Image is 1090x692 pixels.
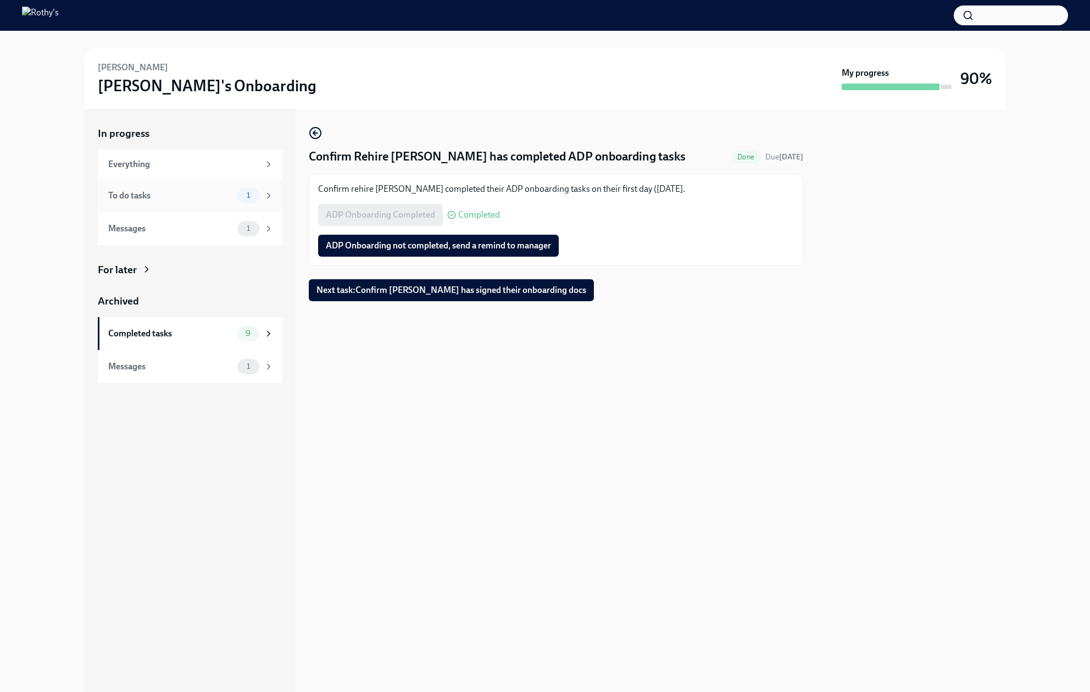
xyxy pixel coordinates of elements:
[458,211,500,219] span: Completed
[108,190,233,202] div: To do tasks
[98,294,282,308] a: Archived
[108,223,233,235] div: Messages
[98,126,282,141] a: In progress
[98,263,137,277] div: For later
[98,350,282,383] a: Messages1
[239,329,257,337] span: 9
[309,279,594,301] button: Next task:Confirm [PERSON_NAME] has signed their onboarding docs
[309,148,686,165] h4: Confirm Rehire [PERSON_NAME] has completed ADP onboarding tasks
[240,224,257,232] span: 1
[240,362,257,370] span: 1
[731,153,761,161] span: Done
[98,263,282,277] a: For later
[108,328,233,340] div: Completed tasks
[98,317,282,350] a: Completed tasks9
[98,150,282,179] a: Everything
[765,152,803,162] span: August 25th, 2025 09:00
[98,76,316,96] h3: [PERSON_NAME]'s Onboarding
[326,240,551,251] span: ADP Onboarding not completed, send a remind to manager
[318,183,794,195] p: Confirm rehire [PERSON_NAME] completed their ADP onboarding tasks on their first day ([DATE].
[960,69,992,88] h3: 90%
[842,67,889,79] strong: My progress
[98,62,168,74] h6: [PERSON_NAME]
[779,152,803,162] strong: [DATE]
[240,191,257,200] span: 1
[765,152,803,162] span: Due
[318,235,559,257] button: ADP Onboarding not completed, send a remind to manager
[98,179,282,212] a: To do tasks1
[22,7,59,24] img: Rothy's
[316,285,586,296] span: Next task : Confirm [PERSON_NAME] has signed their onboarding docs
[108,158,259,170] div: Everything
[98,212,282,245] a: Messages1
[108,361,233,373] div: Messages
